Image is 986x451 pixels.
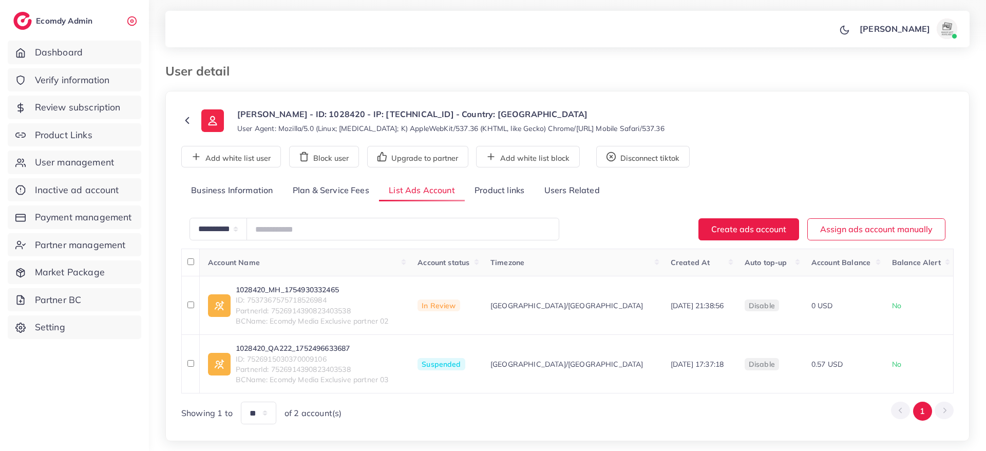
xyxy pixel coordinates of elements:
[892,360,901,369] span: No
[8,178,141,202] a: Inactive ad account
[236,343,389,353] a: 1028420_QA222_1752496633687
[8,151,141,174] a: User management
[465,180,534,202] a: Product links
[208,294,231,317] img: ic-ad-info.7fc67b75.svg
[236,295,389,305] span: ID: 7537367575718526984
[891,402,954,421] ul: Pagination
[237,108,665,120] p: [PERSON_NAME] - ID: 1028420 - IP: [TECHNICAL_ID] - Country: [GEOGRAPHIC_DATA]
[35,321,65,334] span: Setting
[379,180,465,202] a: List Ads Account
[35,156,114,169] span: User management
[208,258,260,267] span: Account Name
[35,128,92,142] span: Product Links
[490,300,643,311] span: [GEOGRAPHIC_DATA]/[GEOGRAPHIC_DATA]
[8,123,141,147] a: Product Links
[237,123,665,134] small: User Agent: Mozilla/5.0 (Linux; [MEDICAL_DATA]; K) AppleWebKit/537.36 (KHTML, like Gecko) Chrome/...
[671,258,710,267] span: Created At
[285,407,342,419] span: of 2 account(s)
[236,316,389,326] span: BCName: Ecomdy Media Exclusive partner 02
[596,146,690,167] button: Disconnect tiktok
[289,146,359,167] button: Block user
[490,359,643,369] span: [GEOGRAPHIC_DATA]/[GEOGRAPHIC_DATA]
[534,180,609,202] a: Users Related
[8,260,141,284] a: Market Package
[201,109,224,132] img: ic-user-info.36bf1079.svg
[236,374,389,385] span: BCName: Ecomdy Media Exclusive partner 03
[698,218,799,240] button: Create ads account
[35,238,126,252] span: Partner management
[418,358,465,370] span: Suspended
[8,288,141,312] a: Partner BC
[35,293,82,307] span: Partner BC
[8,96,141,119] a: Review subscription
[892,301,901,310] span: No
[236,364,389,374] span: PartnerId: 7526914390823403538
[35,101,121,114] span: Review subscription
[8,41,141,64] a: Dashboard
[745,258,787,267] span: Auto top-up
[181,146,281,167] button: Add white list user
[35,266,105,279] span: Market Package
[811,301,833,310] span: 0 USD
[476,146,580,167] button: Add white list block
[811,360,843,369] span: 0.57 USD
[36,16,95,26] h2: Ecomdy Admin
[8,315,141,339] a: Setting
[35,73,110,87] span: Verify information
[671,360,724,369] span: [DATE] 17:37:18
[811,258,870,267] span: Account Balance
[807,218,945,240] button: Assign ads account manually
[181,407,233,419] span: Showing 1 to
[418,258,469,267] span: Account status
[236,354,389,364] span: ID: 7526915030370009106
[8,68,141,92] a: Verify information
[913,402,932,421] button: Go to page 1
[8,233,141,257] a: Partner management
[13,12,95,30] a: logoEcomdy Admin
[892,258,941,267] span: Balance Alert
[208,353,231,375] img: ic-ad-info.7fc67b75.svg
[749,360,775,369] span: disable
[35,211,132,224] span: Payment management
[35,46,83,59] span: Dashboard
[418,299,460,312] span: In Review
[13,12,32,30] img: logo
[236,285,389,295] a: 1028420_MH_1754930332465
[367,146,468,167] button: Upgrade to partner
[35,183,119,197] span: Inactive ad account
[854,18,961,39] a: [PERSON_NAME]avatar
[165,64,238,79] h3: User detail
[283,180,379,202] a: Plan & Service Fees
[236,306,389,316] span: PartnerId: 7526914390823403538
[749,301,775,310] span: disable
[490,258,524,267] span: Timezone
[937,18,957,39] img: avatar
[181,180,283,202] a: Business Information
[671,301,724,310] span: [DATE] 21:38:56
[860,23,930,35] p: [PERSON_NAME]
[8,205,141,229] a: Payment management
